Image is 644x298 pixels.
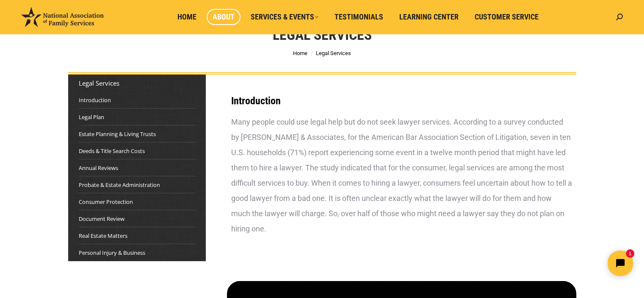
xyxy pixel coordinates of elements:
a: Deeds & Title Search Costs [79,147,145,155]
a: About [207,9,240,25]
a: Customer Service [469,9,544,25]
h3: Introduction [231,96,572,106]
a: Probate & Estate Administration [79,181,160,189]
a: Annual Reviews [79,164,118,172]
a: Legal Plan [79,113,104,121]
a: Real Estate Matters [79,231,127,240]
a: Consumer Protection [79,198,133,206]
div: Legal Services [79,79,195,87]
div: Many people could use legal help but do not seek lawyer services. According to a survey conducted... [231,114,572,237]
span: About [213,12,235,22]
span: Learning Center [399,12,459,22]
span: Legal Services [316,50,351,56]
a: Home [171,9,202,25]
a: Home [293,50,307,56]
a: Personal Injury & Business [79,248,145,257]
a: Testimonials [329,9,389,25]
a: Introduction [79,96,111,104]
iframe: Tidio Chat [495,243,640,283]
a: Document Review [79,214,124,223]
a: Learning Center [393,9,464,25]
a: Estate Planning & Living Trusts [79,130,156,138]
span: Testimonials [334,12,383,22]
span: Home [177,12,196,22]
span: Customer Service [475,12,539,22]
img: National Association of Family Services [21,7,104,27]
h1: Legal Services [273,25,372,44]
span: Services & Events [251,12,318,22]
